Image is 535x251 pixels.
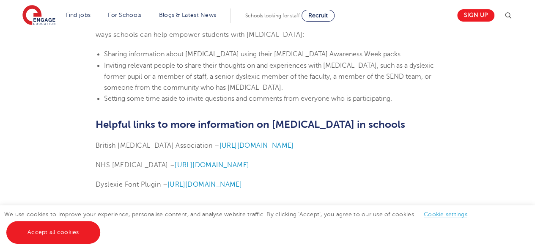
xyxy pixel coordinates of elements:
[66,12,91,18] a: Find jobs
[424,211,467,218] a: Cookie settings
[104,62,434,92] span: Inviting relevant people to share their thoughts on and experiences with [MEDICAL_DATA], such as ...
[308,12,328,19] span: Recruit
[302,10,335,22] a: Recruit
[457,9,494,22] a: Sign up
[159,12,217,18] a: Blogs & Latest News
[96,119,405,130] b: Helpful links to more information on [MEDICAL_DATA] in schools
[104,95,392,102] span: Setting some time aside to invite questions and comments from everyone who is participating.
[245,13,300,19] span: Schools looking for staff
[22,5,55,26] img: Engage Education
[4,211,476,235] span: We use cookies to improve your experience, personalise content, and analyse website traffic. By c...
[6,221,100,244] a: Accept all cookies
[96,20,423,39] span: . Here are some ways schools can help empower students with [MEDICAL_DATA]:
[175,161,249,169] a: [URL][DOMAIN_NAME]
[96,181,167,188] span: Dyslexie Font Plugin –
[167,181,242,188] a: [URL][DOMAIN_NAME]
[219,142,294,149] a: [URL][DOMAIN_NAME]
[104,50,401,58] span: Sharing information about [MEDICAL_DATA] using their [MEDICAL_DATA] Awareness Week packs
[96,142,219,149] span: British [MEDICAL_DATA] Association –
[108,12,141,18] a: For Schools
[96,161,175,169] span: NHS [MEDICAL_DATA] –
